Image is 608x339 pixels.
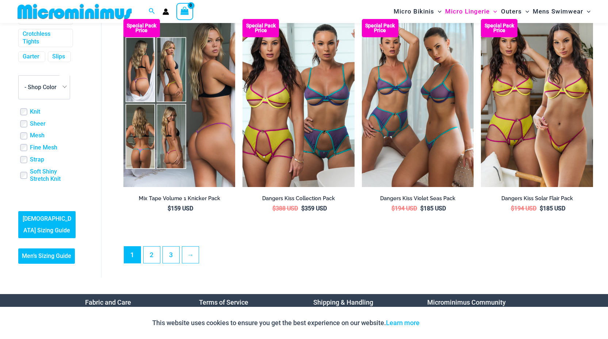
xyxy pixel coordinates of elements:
a: Terms of Service [199,298,248,306]
a: Strap [30,156,44,164]
span: $ [391,205,395,212]
a: Search icon link [149,7,155,16]
b: Special Pack Price [123,23,160,33]
bdi: 185 USD [420,205,446,212]
img: Dangers kiss Violet Seas Pack [362,19,474,187]
a: View Shopping Cart, empty [176,3,193,20]
span: - Shop Color [19,75,70,99]
img: Dangers kiss Collection Pack [242,19,355,187]
a: Crotchless Tights [23,30,67,46]
span: - Shop Color [24,84,57,91]
a: Dangers kiss Solar Flair Pack Dangers Kiss Solar Flair 1060 Bra 6060 Thong 1760 Garter 03Dangers ... [481,19,593,187]
a: Fabric and Care [85,298,131,306]
a: Microminimus Community [427,298,506,306]
nav: Site Navigation [391,1,593,22]
span: Menu Toggle [490,2,497,21]
a: Garter [23,53,39,61]
nav: Product Pagination [123,246,593,267]
a: Micro LingerieMenu ToggleMenu Toggle [443,2,499,21]
a: Fine Mesh [30,144,57,152]
a: Page 3 [163,247,179,263]
span: - Shop Color [18,75,70,99]
bdi: 185 USD [540,205,565,212]
a: Pack F Pack BPack B [123,19,236,187]
span: Mens Swimwear [533,2,583,21]
bdi: 194 USD [511,205,536,212]
button: Accept [425,314,456,332]
a: Dangers Kiss Solar Flair Pack [481,195,593,205]
span: $ [540,205,543,212]
span: $ [420,205,424,212]
a: Men’s Sizing Guide [18,248,75,263]
b: Special Pack Price [242,23,279,33]
bdi: 388 USD [272,205,298,212]
a: Account icon link [162,8,169,15]
a: Knit [30,108,40,115]
a: Micro BikinisMenu ToggleMenu Toggle [392,2,443,21]
bdi: 194 USD [391,205,417,212]
h2: Dangers Kiss Violet Seas Pack [362,195,474,202]
b: Special Pack Price [481,23,517,33]
a: Dangers Kiss Collection Pack [242,195,355,205]
h2: Dangers Kiss Collection Pack [242,195,355,202]
span: Outers [501,2,522,21]
a: Learn more [386,319,420,327]
a: Mix Tape Volume 1 Knicker Pack [123,195,236,205]
span: Menu Toggle [583,2,590,21]
a: Mens SwimwearMenu ToggleMenu Toggle [531,2,592,21]
img: MM SHOP LOGO FLAT [15,3,135,20]
img: Pack B [123,19,236,187]
a: Dangers kiss Collection Pack Dangers Kiss Solar Flair 1060 Bra 611 Micro 1760 Garter 03Dangers Ki... [242,19,355,187]
h2: Mix Tape Volume 1 Knicker Pack [123,195,236,202]
span: Page 1 [124,247,141,263]
a: Sheer [30,120,46,127]
bdi: 359 USD [301,205,327,212]
span: $ [301,205,305,212]
span: Micro Bikinis [394,2,434,21]
span: $ [168,205,171,212]
b: Special Pack Price [362,23,398,33]
span: Menu Toggle [522,2,529,21]
a: Soft Shiny Stretch Knit [30,168,76,183]
bdi: 159 USD [168,205,193,212]
h2: Dangers Kiss Solar Flair Pack [481,195,593,202]
a: Slips [52,53,65,61]
span: Micro Lingerie [445,2,490,21]
p: This website uses cookies to ensure you get the best experience on our website. [152,317,420,328]
a: [DEMOGRAPHIC_DATA] Sizing Guide [18,211,76,238]
span: $ [511,205,514,212]
a: Shipping & Handling [313,298,373,306]
a: → [182,247,199,263]
a: Dangers Kiss Violet Seas Pack [362,195,474,205]
a: Dangers kiss Violet Seas Pack Dangers Kiss Violet Seas 1060 Bra 611 Micro 04Dangers Kiss Violet S... [362,19,474,187]
a: OutersMenu ToggleMenu Toggle [499,2,531,21]
a: Mesh [30,132,45,140]
span: Menu Toggle [434,2,441,21]
img: Dangers kiss Solar Flair Pack [481,19,593,187]
span: $ [272,205,276,212]
a: Page 2 [144,247,160,263]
